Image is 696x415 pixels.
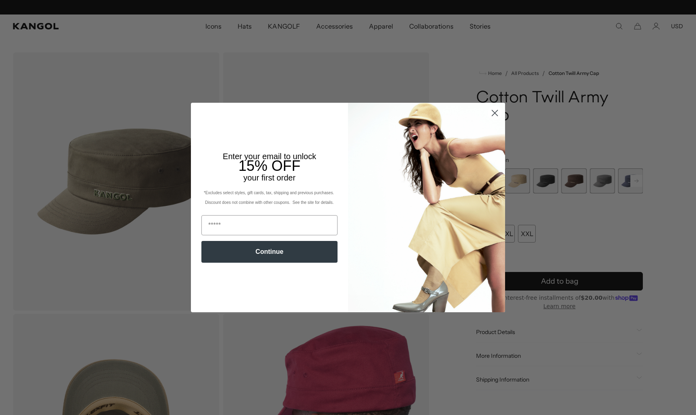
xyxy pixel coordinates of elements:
[488,106,502,120] button: Close dialog
[201,215,338,235] input: Email
[243,173,295,182] span: your first order
[348,103,505,312] img: 93be19ad-e773-4382-80b9-c9d740c9197f.jpeg
[201,241,338,263] button: Continue
[204,191,335,205] span: *Excludes select styles, gift cards, tax, shipping and previous purchases. Discount does not comb...
[238,158,300,174] span: 15% OFF
[223,152,316,161] span: Enter your email to unlock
